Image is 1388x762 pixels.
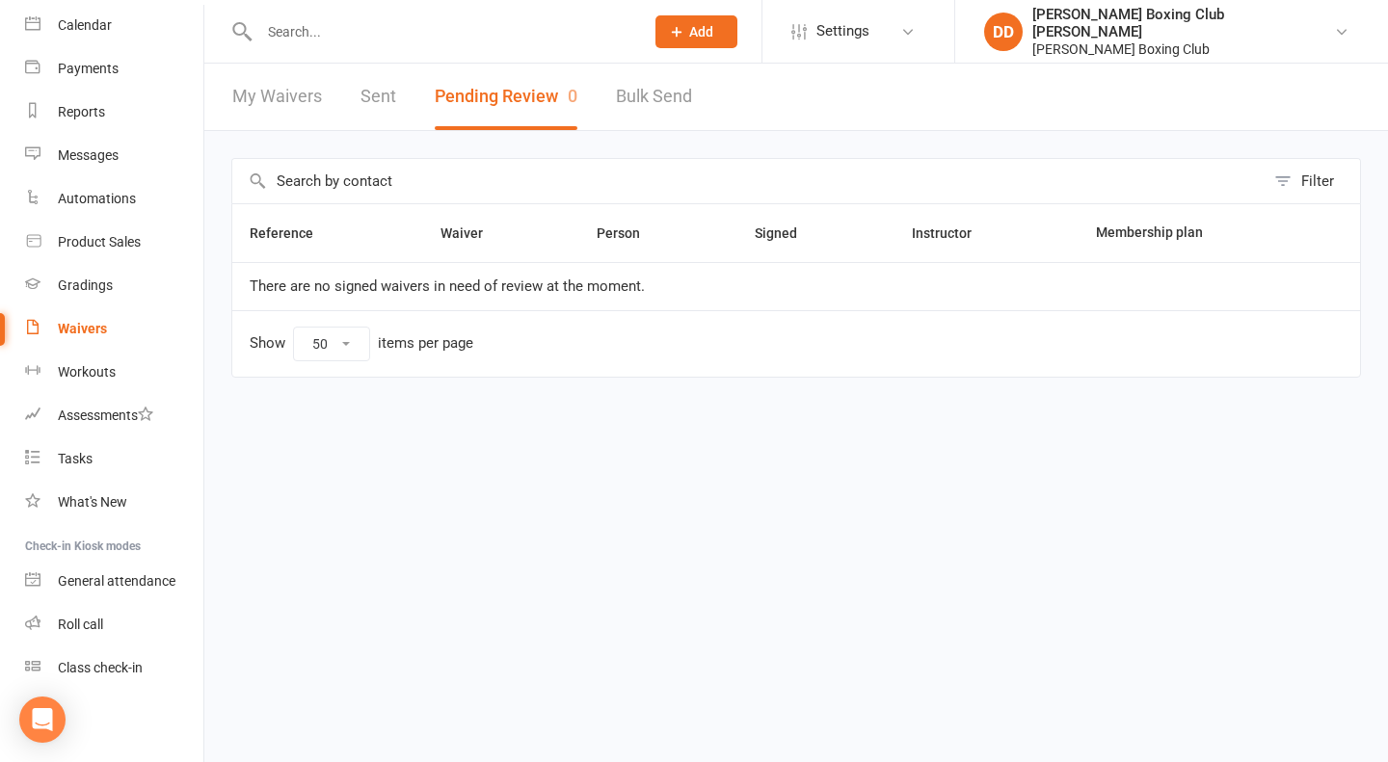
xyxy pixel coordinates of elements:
span: Settings [816,10,869,53]
button: Add [655,15,737,48]
a: Reports [25,91,203,134]
a: General attendance kiosk mode [25,560,203,603]
div: Gradings [58,277,113,293]
span: Reference [250,225,334,241]
div: Show [250,327,473,361]
div: [PERSON_NAME] Boxing Club [1032,40,1334,58]
button: Person [597,222,661,245]
button: Signed [755,222,818,245]
div: What's New [58,494,127,510]
a: Tasks [25,437,203,481]
a: My Waivers [232,64,322,130]
span: Instructor [912,225,993,241]
td: There are no signed waivers in need of review at the moment. [232,262,1360,310]
button: Filter [1265,159,1360,203]
div: Messages [58,147,119,163]
a: Sent [360,64,396,130]
div: Reports [58,104,105,119]
a: Automations [25,177,203,221]
span: Signed [755,225,818,241]
button: Reference [250,222,334,245]
div: Product Sales [58,234,141,250]
a: What's New [25,481,203,524]
th: Membership plan [1079,204,1304,262]
div: Calendar [58,17,112,33]
div: Tasks [58,451,93,466]
span: Waiver [440,225,504,241]
span: Person [597,225,661,241]
span: Add [689,24,713,39]
a: Bulk Send [616,64,692,130]
a: Waivers [25,307,203,351]
div: [PERSON_NAME] Boxing Club [PERSON_NAME] [1032,6,1334,40]
div: Roll call [58,617,103,632]
div: General attendance [58,573,175,589]
a: Calendar [25,4,203,47]
a: Messages [25,134,203,177]
input: Search by contact [232,159,1265,203]
div: Waivers [58,321,107,336]
input: Search... [254,18,630,45]
div: Assessments [58,407,153,423]
a: Product Sales [25,221,203,264]
div: items per page [378,335,473,352]
a: Roll call [25,603,203,646]
div: Automations [58,191,136,206]
a: Gradings [25,264,203,307]
a: Class kiosk mode [25,646,203,690]
button: Instructor [912,222,993,245]
div: DD [984,13,1023,51]
div: Payments [58,61,119,76]
div: Open Intercom Messenger [19,696,66,743]
div: Workouts [58,364,116,380]
button: Waiver [440,222,504,245]
div: Class check-in [58,660,143,675]
a: Assessments [25,394,203,437]
a: Workouts [25,351,203,394]
div: Filter [1301,170,1334,193]
a: Payments [25,47,203,91]
button: Pending Review0 [435,64,577,130]
span: 0 [568,86,577,106]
